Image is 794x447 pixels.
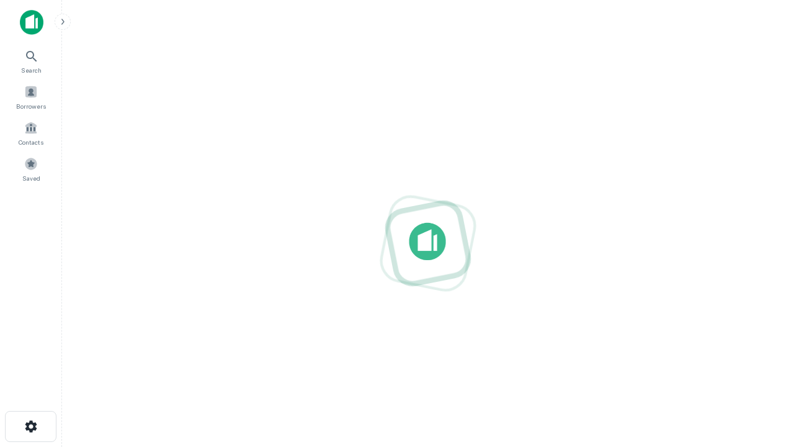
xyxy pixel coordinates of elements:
span: Contacts [19,137,43,147]
span: Borrowers [16,101,46,111]
span: Saved [22,173,40,183]
span: Search [21,65,42,75]
img: capitalize-icon.png [20,10,43,35]
a: Search [4,44,58,78]
a: Borrowers [4,80,58,114]
a: Saved [4,152,58,186]
iframe: Chat Widget [732,308,794,368]
a: Contacts [4,116,58,150]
